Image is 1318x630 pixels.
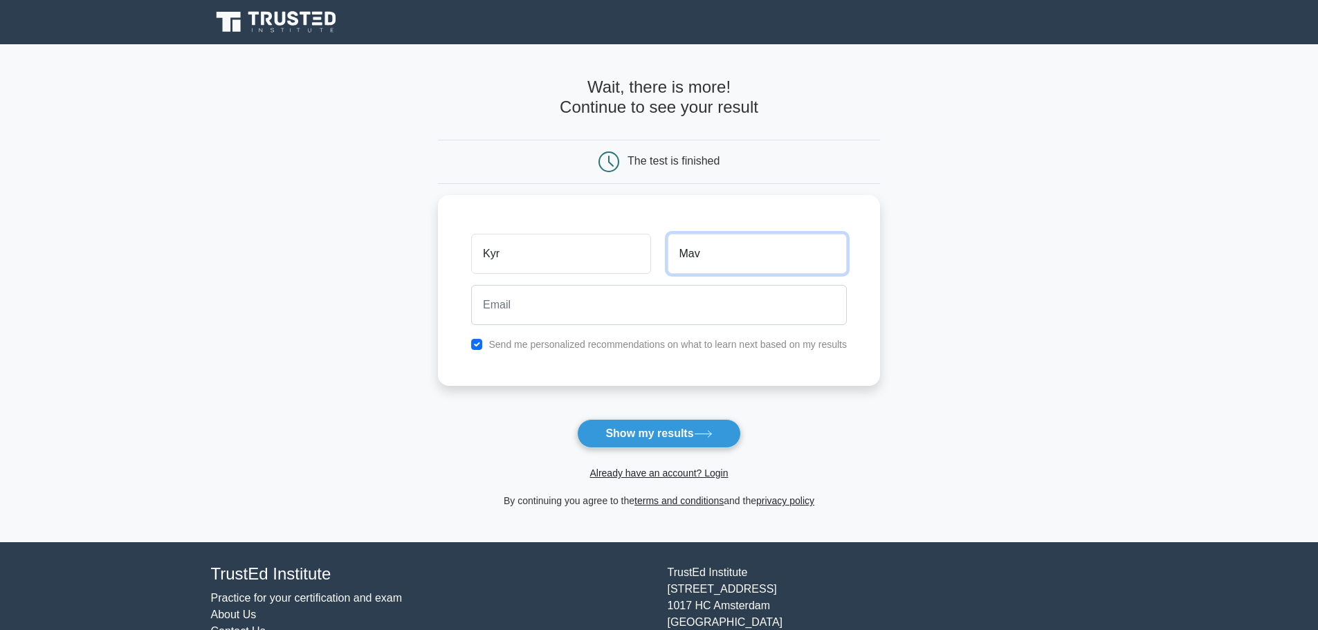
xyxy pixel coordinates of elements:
[634,495,724,506] a: terms and conditions
[211,564,651,584] h4: TrustEd Institute
[430,492,888,509] div: By continuing you agree to the and the
[668,234,847,274] input: Last name
[488,339,847,350] label: Send me personalized recommendations on what to learn next based on my results
[577,419,740,448] button: Show my results
[438,77,880,118] h4: Wait, there is more! Continue to see your result
[628,155,720,167] div: The test is finished
[211,609,257,620] a: About Us
[471,234,650,274] input: First name
[589,467,728,479] a: Already have an account? Login
[756,495,814,506] a: privacy policy
[211,592,403,604] a: Practice for your certification and exam
[471,285,847,325] input: Email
